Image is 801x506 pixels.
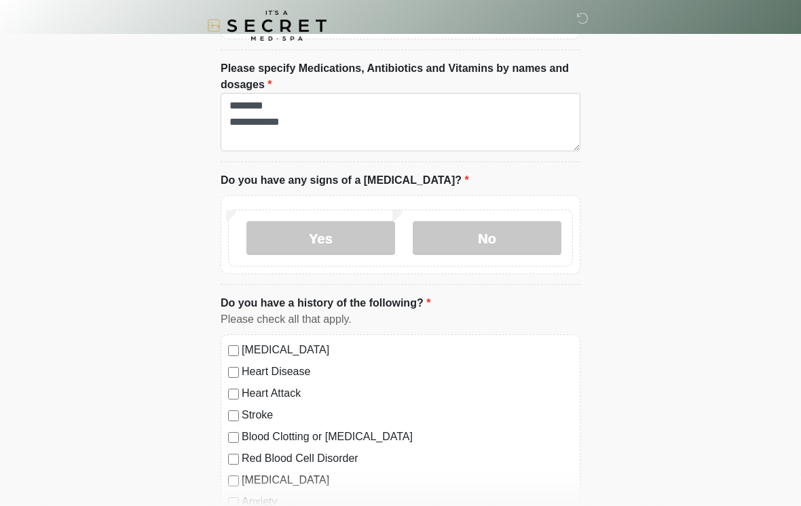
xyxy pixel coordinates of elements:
[221,172,469,189] label: Do you have any signs of a [MEDICAL_DATA]?
[242,342,573,358] label: [MEDICAL_DATA]
[221,311,580,328] div: Please check all that apply.
[207,10,327,41] img: It's A Secret Med Spa Logo
[221,295,430,311] label: Do you have a history of the following?
[413,221,561,255] label: No
[242,385,573,402] label: Heart Attack
[242,472,573,488] label: [MEDICAL_DATA]
[228,432,239,443] input: Blood Clotting or [MEDICAL_DATA]
[228,389,239,400] input: Heart Attack
[228,454,239,465] input: Red Blood Cell Disorder
[246,221,395,255] label: Yes
[228,410,239,421] input: Stroke
[242,450,573,467] label: Red Blood Cell Disorder
[242,429,573,445] label: Blood Clotting or [MEDICAL_DATA]
[242,407,573,423] label: Stroke
[228,475,239,486] input: [MEDICAL_DATA]
[228,367,239,378] input: Heart Disease
[221,60,580,93] label: Please specify Medications, Antibiotics and Vitamins by names and dosages
[242,364,573,380] label: Heart Disease
[228,345,239,356] input: [MEDICAL_DATA]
